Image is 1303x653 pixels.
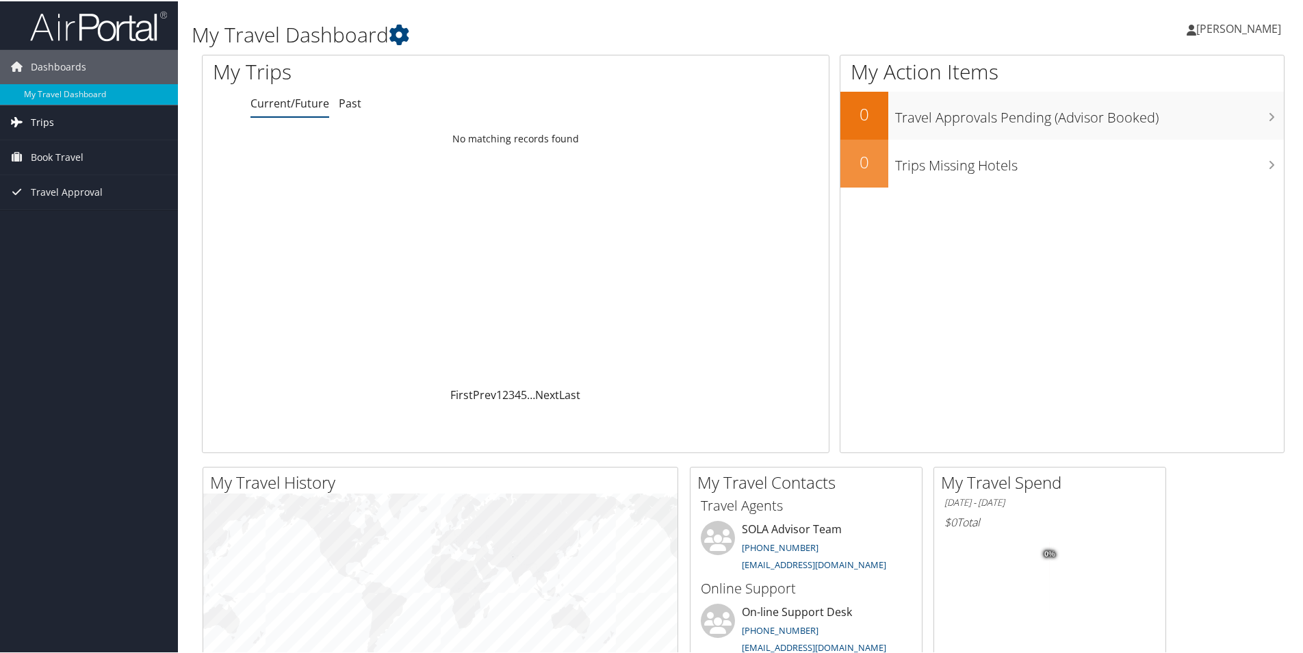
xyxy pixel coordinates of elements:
[515,386,521,401] a: 4
[742,640,886,652] a: [EMAIL_ADDRESS][DOMAIN_NAME]
[941,470,1165,493] h2: My Travel Spend
[473,386,496,401] a: Prev
[944,495,1155,508] h6: [DATE] - [DATE]
[840,138,1284,186] a: 0Trips Missing Hotels
[450,386,473,401] a: First
[339,94,361,110] a: Past
[701,495,912,514] h3: Travel Agents
[944,513,1155,528] h6: Total
[1196,20,1281,35] span: [PERSON_NAME]
[203,125,829,150] td: No matching records found
[895,148,1284,174] h3: Trips Missing Hotels
[508,386,515,401] a: 3
[31,174,103,208] span: Travel Approval
[210,470,678,493] h2: My Travel History
[944,513,957,528] span: $0
[742,623,818,635] a: [PHONE_NUMBER]
[742,540,818,552] a: [PHONE_NUMBER]
[192,19,927,48] h1: My Travel Dashboard
[31,49,86,83] span: Dashboards
[697,470,922,493] h2: My Travel Contacts
[521,386,527,401] a: 5
[840,149,888,172] h2: 0
[213,56,558,85] h1: My Trips
[502,386,508,401] a: 2
[742,557,886,569] a: [EMAIL_ADDRESS][DOMAIN_NAME]
[535,386,559,401] a: Next
[496,386,502,401] a: 1
[31,104,54,138] span: Trips
[31,139,83,173] span: Book Travel
[1044,549,1055,557] tspan: 0%
[840,101,888,125] h2: 0
[250,94,329,110] a: Current/Future
[840,90,1284,138] a: 0Travel Approvals Pending (Advisor Booked)
[527,386,535,401] span: …
[1187,7,1295,48] a: [PERSON_NAME]
[895,100,1284,126] h3: Travel Approvals Pending (Advisor Booked)
[559,386,580,401] a: Last
[840,56,1284,85] h1: My Action Items
[30,9,167,41] img: airportal-logo.png
[701,578,912,597] h3: Online Support
[694,520,918,576] li: SOLA Advisor Team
